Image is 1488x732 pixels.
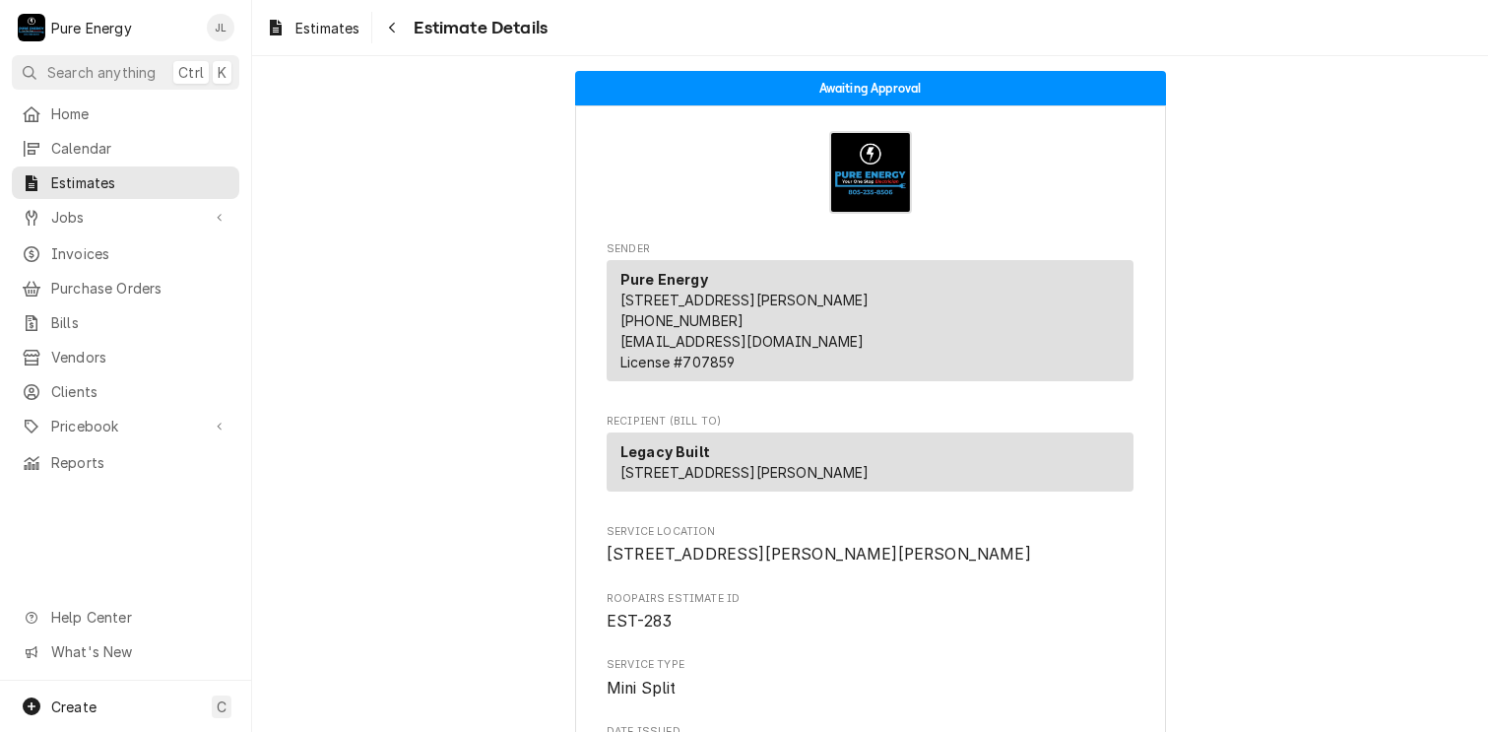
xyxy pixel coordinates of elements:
[51,452,229,473] span: Reports
[218,62,226,83] span: K
[51,607,227,628] span: Help Center
[12,341,239,373] a: Vendors
[18,14,45,41] div: P
[819,82,922,95] span: Awaiting Approval
[12,601,239,633] a: Go to Help Center
[207,14,234,41] div: JL
[607,433,1133,499] div: Recipient (Bill To)
[295,18,359,38] span: Estimates
[47,62,156,83] span: Search anything
[51,347,229,367] span: Vendors
[376,12,408,43] button: Navigate back
[51,416,200,436] span: Pricebook
[620,443,710,460] strong: Legacy Built
[12,306,239,339] a: Bills
[51,312,229,333] span: Bills
[607,591,1133,633] div: Roopairs Estimate ID
[51,138,229,159] span: Calendar
[51,103,229,124] span: Home
[12,132,239,165] a: Calendar
[607,610,1133,633] span: Roopairs Estimate ID
[12,375,239,408] a: Clients
[607,679,677,698] span: Mini Split
[12,237,239,270] a: Invoices
[620,312,744,329] a: [PHONE_NUMBER]
[12,446,239,479] a: Reports
[607,241,1133,390] div: Estimate Sender
[51,18,132,38] div: Pure Energy
[12,272,239,304] a: Purchase Orders
[51,243,229,264] span: Invoices
[217,697,226,717] span: C
[12,166,239,199] a: Estimates
[12,410,239,442] a: Go to Pricebook
[51,641,227,662] span: What's New
[607,612,672,631] span: EST-283
[12,98,239,130] a: Home
[607,657,1133,673] span: Service Type
[51,207,200,228] span: Jobs
[607,260,1133,381] div: Sender
[607,591,1133,607] span: Roopairs Estimate ID
[51,699,97,715] span: Create
[607,524,1133,540] span: Service Location
[51,381,229,402] span: Clients
[620,271,708,288] strong: Pure Energy
[607,543,1133,566] span: Service Location
[575,71,1166,105] div: Status
[12,55,239,90] button: Search anythingCtrlK
[620,292,870,308] span: [STREET_ADDRESS][PERSON_NAME]
[620,354,735,370] span: License # 707859
[607,433,1133,492] div: Recipient (Bill To)
[607,260,1133,389] div: Sender
[408,15,548,41] span: Estimate Details
[18,14,45,41] div: Pure Energy's Avatar
[829,131,912,214] img: Logo
[12,201,239,233] a: Go to Jobs
[207,14,234,41] div: James Linnenkamp's Avatar
[51,172,229,193] span: Estimates
[607,657,1133,699] div: Service Type
[607,241,1133,257] span: Sender
[620,464,870,481] span: [STREET_ADDRESS][PERSON_NAME]
[12,635,239,668] a: Go to What's New
[607,414,1133,430] span: Recipient (Bill To)
[607,524,1133,566] div: Service Location
[607,677,1133,700] span: Service Type
[620,333,864,350] a: [EMAIL_ADDRESS][DOMAIN_NAME]
[51,278,229,299] span: Purchase Orders
[607,414,1133,500] div: Estimate Recipient
[178,62,204,83] span: Ctrl
[258,12,367,44] a: Estimates
[607,545,1031,564] span: [STREET_ADDRESS][PERSON_NAME][PERSON_NAME]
